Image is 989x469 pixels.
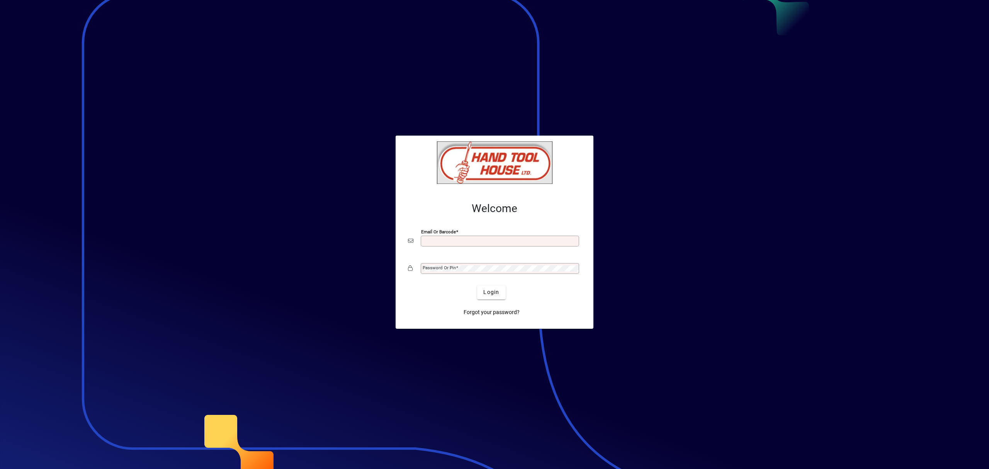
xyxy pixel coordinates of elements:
mat-label: Password or Pin [423,265,456,270]
span: Forgot your password? [464,308,520,316]
a: Forgot your password? [461,306,523,319]
span: Login [483,288,499,296]
h2: Welcome [408,202,581,215]
button: Login [477,285,505,299]
mat-label: Email or Barcode [421,229,456,234]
